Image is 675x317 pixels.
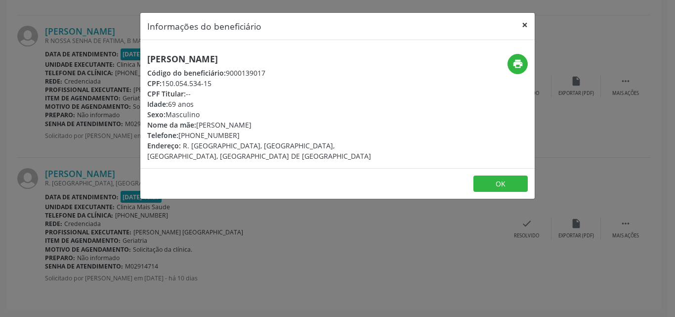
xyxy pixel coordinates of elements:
[507,54,528,74] button: print
[147,109,396,120] div: Masculino
[147,89,186,98] span: CPF Titular:
[147,20,261,33] h5: Informações do beneficiário
[147,68,396,78] div: 9000139017
[515,13,535,37] button: Close
[147,141,181,150] span: Endereço:
[473,176,528,192] button: OK
[147,120,396,130] div: [PERSON_NAME]
[147,141,371,161] span: R. [GEOGRAPHIC_DATA], [GEOGRAPHIC_DATA], [GEOGRAPHIC_DATA], [GEOGRAPHIC_DATA] DE [GEOGRAPHIC_DATA]
[512,58,523,69] i: print
[147,79,162,88] span: CPF:
[147,54,396,64] h5: [PERSON_NAME]
[147,89,396,99] div: --
[147,78,396,89] div: 150.054.534-15
[147,99,168,109] span: Idade:
[147,131,178,140] span: Telefone:
[147,110,166,119] span: Sexo:
[147,99,396,109] div: 69 anos
[147,120,196,130] span: Nome da mãe:
[147,130,396,140] div: [PHONE_NUMBER]
[147,68,226,78] span: Código do beneficiário:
